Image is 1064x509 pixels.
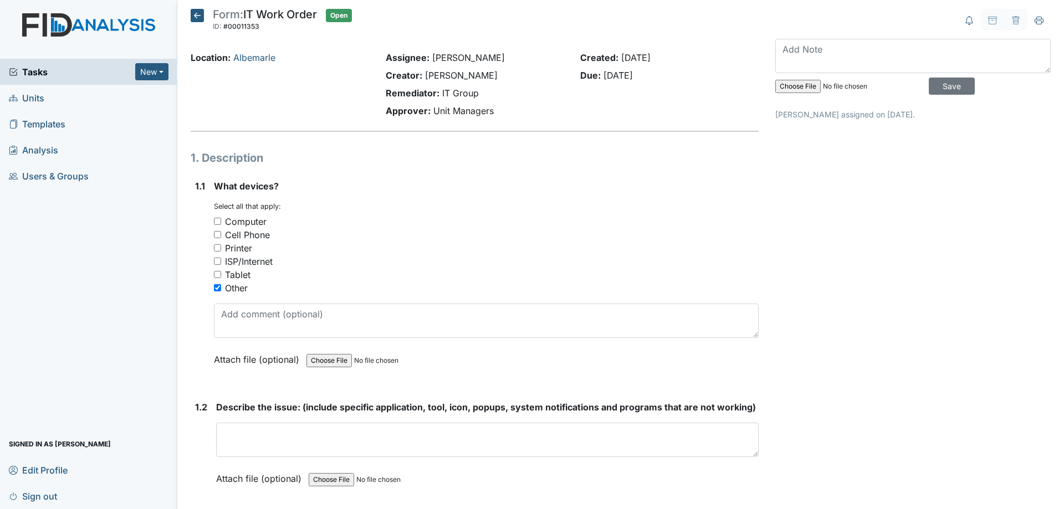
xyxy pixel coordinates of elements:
[214,244,221,251] input: Printer
[225,228,270,241] div: Cell Phone
[580,52,618,63] strong: Created:
[580,70,601,81] strong: Due:
[225,241,252,255] div: Printer
[9,435,111,453] span: Signed in as [PERSON_NAME]
[326,9,352,22] span: Open
[214,218,221,225] input: Computer
[214,271,221,278] input: Tablet
[9,461,68,479] span: Edit Profile
[195,179,205,193] label: 1.1
[214,347,304,366] label: Attach file (optional)
[213,8,243,21] span: Form:
[233,52,275,63] a: Albemarle
[433,105,494,116] span: Unit Managers
[775,109,1051,120] p: [PERSON_NAME] assigned on [DATE].
[191,150,759,166] h1: 1. Description
[214,284,221,291] input: Other
[621,52,651,63] span: [DATE]
[214,258,221,265] input: ISP/Internet
[216,402,756,413] span: Describe the issue: (include specific application, tool, icon, popups, system notifications and p...
[425,70,498,81] span: [PERSON_NAME]
[386,105,431,116] strong: Approver:
[9,167,89,184] span: Users & Groups
[223,22,259,30] span: #00011353
[9,487,57,505] span: Sign out
[225,281,248,295] div: Other
[9,115,65,132] span: Templates
[225,268,250,281] div: Tablet
[386,88,439,99] strong: Remediator:
[191,52,231,63] strong: Location:
[9,65,135,79] a: Tasks
[386,70,422,81] strong: Creator:
[216,466,306,485] label: Attach file (optional)
[225,215,267,228] div: Computer
[9,89,44,106] span: Units
[432,52,505,63] span: [PERSON_NAME]
[9,141,58,158] span: Analysis
[603,70,633,81] span: [DATE]
[213,9,317,33] div: IT Work Order
[214,202,281,210] small: Select all that apply:
[214,181,279,192] span: What devices?
[213,22,222,30] span: ID:
[214,231,221,238] input: Cell Phone
[135,63,168,80] button: New
[929,78,975,95] input: Save
[442,88,479,99] span: IT Group
[386,52,429,63] strong: Assignee:
[225,255,273,268] div: ISP/Internet
[195,400,207,414] label: 1.2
